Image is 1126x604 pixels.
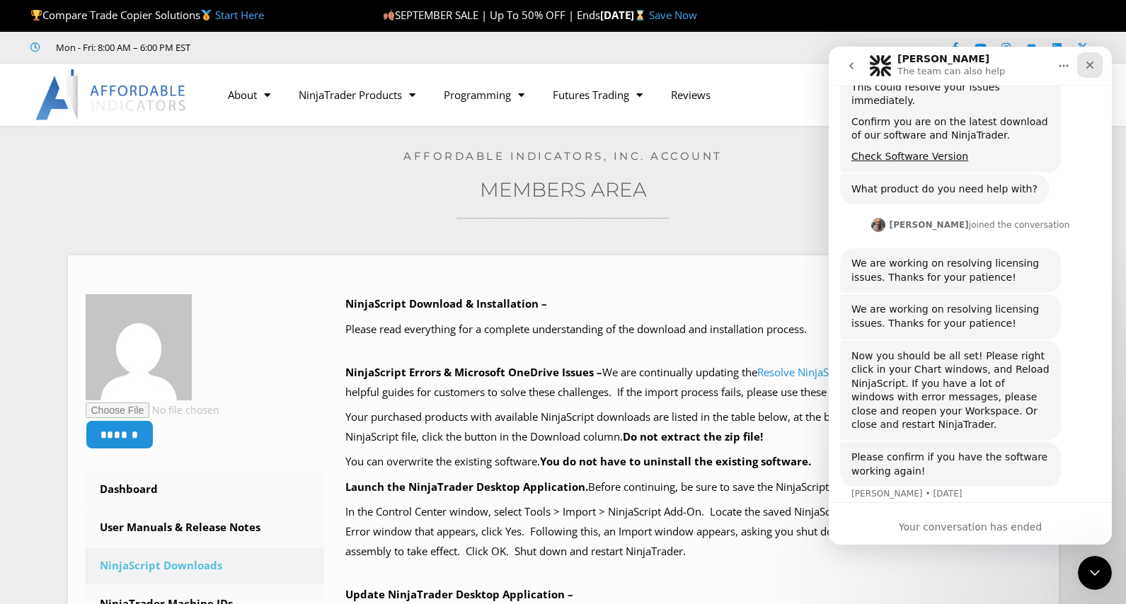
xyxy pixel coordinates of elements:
[345,407,1041,447] p: Your purchased products with available NinjaScript downloads are listed in the table below, at th...
[345,296,547,310] b: NinjaScript Download & Installation –
[215,8,264,22] a: Start Here
[31,10,42,21] img: 🏆
[345,502,1041,562] p: In the Control Center window, select Tools > Import > NinjaScript Add-On. Locate the saved NinjaS...
[345,480,588,494] b: Launch the NinjaTrader Desktop Application.
[480,178,647,202] a: Members Area
[30,8,264,22] span: Compare Trade Copier Solutions
[345,365,602,379] b: NinjaScript Errors & Microsoft OneDrive Issues –
[201,10,212,21] img: 🥇
[345,452,1041,472] p: You can overwrite the existing software.
[345,587,573,601] b: Update NinjaTrader Desktop Application –
[649,8,697,22] a: Save Now
[210,40,423,54] iframe: Customer reviews powered by Trustpilot
[403,149,723,163] a: Affordable Indicators, Inc. Account
[635,10,645,21] img: ⌛
[86,509,325,546] a: User Manuals & Release Notes
[345,477,1041,497] p: Before continuing, be sure to save the NinjaScript files to your computer.
[86,294,192,400] img: 494e2667979a4f737ed8a0d305e8b1ea160bd24f2c86c6a959dee160d4c93514
[1078,556,1112,590] iframe: Intercom live chat
[829,47,1112,545] iframe: Intercom live chat
[35,69,188,120] img: LogoAI | Affordable Indicators – NinjaTrader
[657,79,725,111] a: Reviews
[52,39,190,56] span: Mon - Fri: 8:00 AM – 6:00 PM EST
[345,320,1041,339] p: Please read everything for a complete understanding of the download and installation process.
[345,363,1041,402] p: We are continually updating the and pages as helpful guides for customers to solve these challeng...
[285,79,430,111] a: NinjaTrader Products
[214,79,285,111] a: About
[214,79,878,111] nav: Menu
[540,454,811,468] b: You do not have to uninstall the existing software.
[430,79,539,111] a: Programming
[383,8,600,22] span: SEPTEMBER SALE | Up To 50% OFF | Ends
[600,8,649,22] strong: [DATE]
[86,547,325,584] a: NinjaScript Downloads
[539,79,657,111] a: Futures Trading
[86,471,325,508] a: Dashboard
[623,429,763,443] b: Do not extract the zip file!
[757,365,883,379] a: Resolve NinjaScript Errors
[384,10,394,21] img: 🍂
